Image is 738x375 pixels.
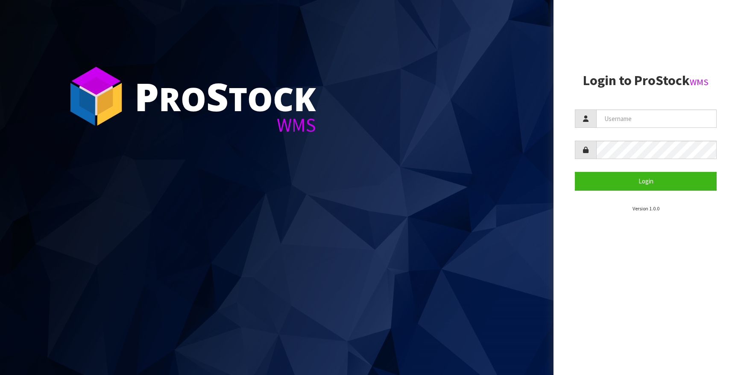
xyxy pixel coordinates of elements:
small: Version 1.0.0 [633,205,659,212]
h2: Login to ProStock [575,73,717,88]
img: ProStock Cube [64,64,128,128]
span: P [135,70,159,122]
div: WMS [135,115,316,135]
button: Login [575,172,717,190]
input: Username [596,109,717,128]
small: WMS [690,77,709,88]
span: S [206,70,228,122]
div: ro tock [135,77,316,115]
